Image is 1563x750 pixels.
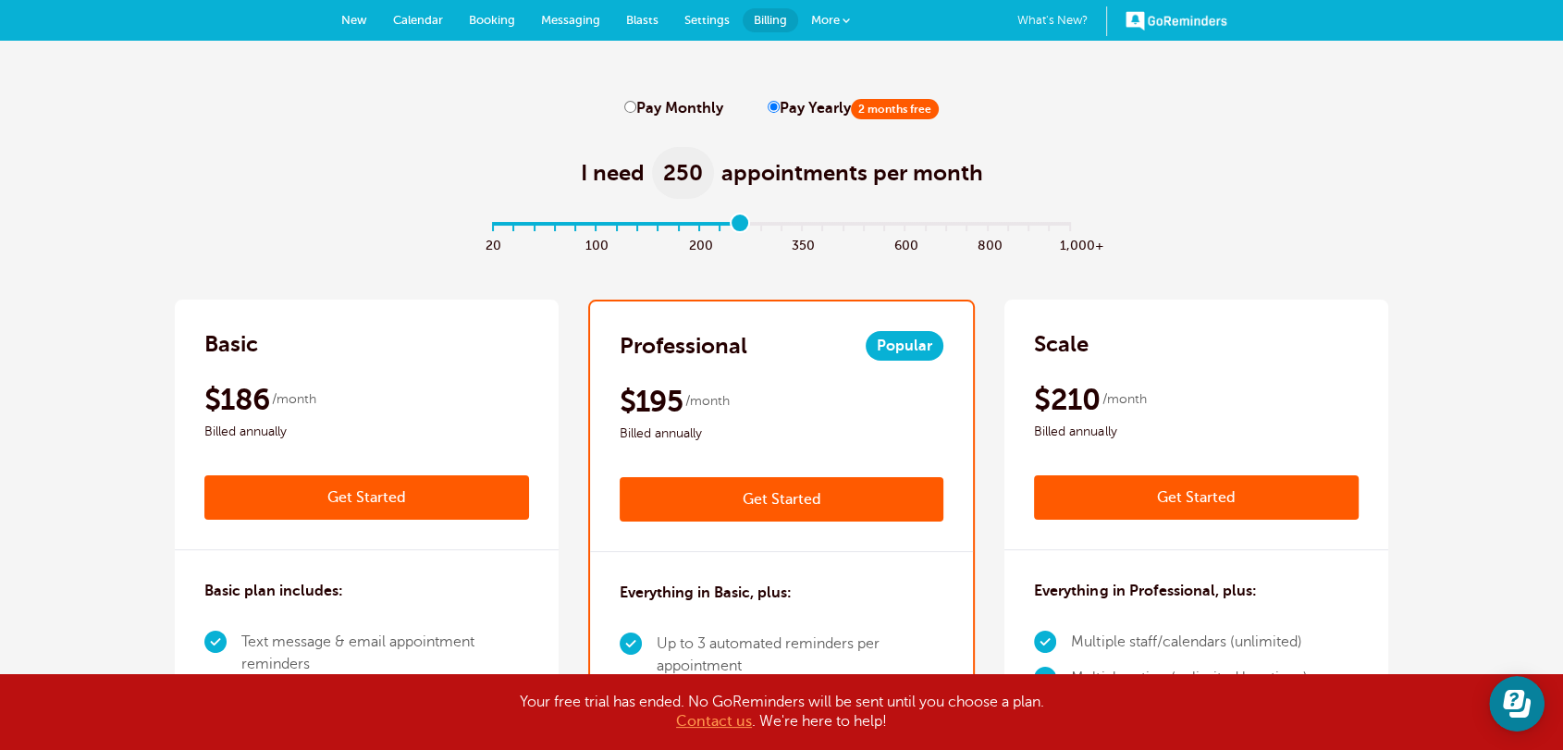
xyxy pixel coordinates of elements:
span: appointments per month [721,158,983,188]
a: Get Started [1034,475,1359,520]
h3: Everything in Basic, plus: [620,582,792,604]
span: Billed annually [620,423,944,445]
input: Pay Monthly [624,101,636,113]
span: Billed annually [204,421,529,443]
span: /month [685,390,730,412]
h3: Basic plan includes: [204,580,343,602]
a: Get Started [620,477,944,522]
label: Pay Monthly [624,100,723,117]
span: $186 [204,381,269,418]
span: 100 [585,233,606,254]
li: Up to 3 automated reminders per appointment [657,626,944,684]
span: /month [272,388,316,411]
span: 200 [689,233,709,254]
a: Billing [743,8,798,32]
li: Multi-location (unlimited locations) [1071,660,1307,696]
span: 350 [792,233,812,254]
span: Calendar [393,13,443,27]
span: Blasts [626,13,658,27]
input: Pay Yearly2 months free [768,101,780,113]
a: Contact us [676,713,752,730]
span: 800 [977,233,997,254]
span: /month [1102,388,1147,411]
span: $195 [620,383,683,420]
li: Text message & email appointment reminders [241,624,529,682]
span: Booking [469,13,515,27]
h3: Everything in Professional, plus: [1034,580,1256,602]
h2: Scale [1034,329,1089,359]
span: I need [581,158,645,188]
div: Your free trial has ended. No GoReminders will be sent until you choose a plan. . We're here to h... [319,693,1244,732]
span: More [811,13,840,27]
h2: Professional [620,331,747,361]
span: 2 months free [851,99,939,119]
span: 1,000+ [1059,233,1079,254]
span: Billing [754,13,787,27]
label: Pay Yearly [768,100,939,117]
span: $210 [1034,381,1099,418]
li: Multiple staff/calendars (unlimited) [1071,624,1307,660]
h2: Basic [204,329,258,359]
span: Billed annually [1034,421,1359,443]
span: Messaging [541,13,600,27]
span: 600 [894,233,915,254]
a: Get Started [204,475,529,520]
span: Settings [684,13,730,27]
span: Popular [866,331,943,361]
span: New [341,13,367,27]
span: 20 [483,233,503,254]
a: What's New? [1017,6,1107,36]
span: 250 [652,147,714,199]
iframe: Resource center [1489,676,1545,732]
